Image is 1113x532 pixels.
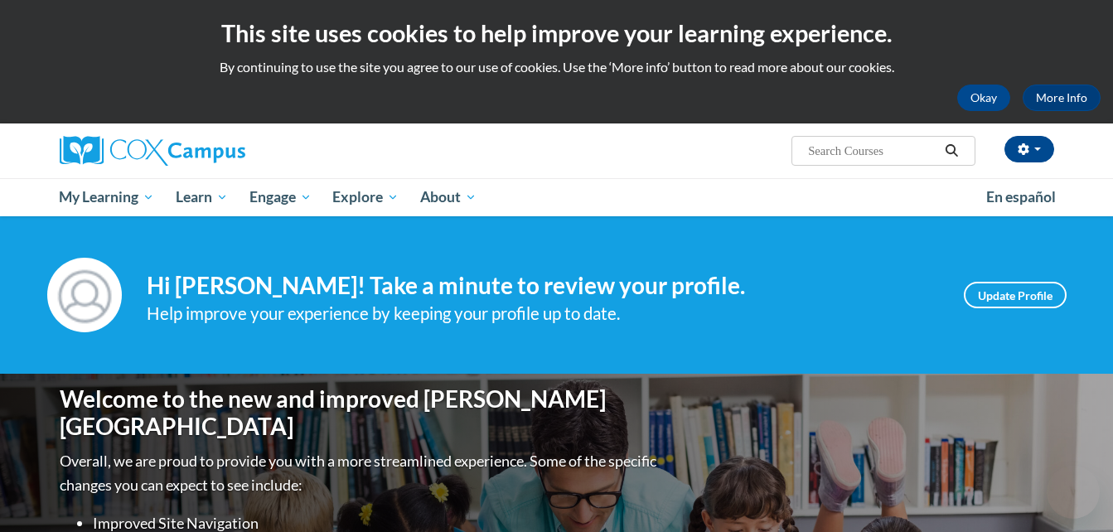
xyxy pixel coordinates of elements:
[957,85,1010,111] button: Okay
[60,136,245,166] img: Cox Campus
[1004,136,1054,162] button: Account Settings
[1047,466,1100,519] iframe: Button to launch messaging window
[239,178,322,216] a: Engage
[49,178,166,216] a: My Learning
[986,188,1056,206] span: En español
[409,178,487,216] a: About
[249,187,312,207] span: Engage
[1023,85,1101,111] a: More Info
[12,17,1101,50] h2: This site uses cookies to help improve your learning experience.
[147,300,939,327] div: Help improve your experience by keeping your profile up to date.
[975,180,1067,215] a: En español
[60,385,661,441] h1: Welcome to the new and improved [PERSON_NAME][GEOGRAPHIC_DATA]
[12,58,1101,76] p: By continuing to use the site you agree to our use of cookies. Use the ‘More info’ button to read...
[322,178,409,216] a: Explore
[60,136,375,166] a: Cox Campus
[59,187,154,207] span: My Learning
[165,178,239,216] a: Learn
[939,141,964,161] button: Search
[147,272,939,300] h4: Hi [PERSON_NAME]! Take a minute to review your profile.
[47,258,122,332] img: Profile Image
[176,187,228,207] span: Learn
[420,187,477,207] span: About
[332,187,399,207] span: Explore
[964,282,1067,308] a: Update Profile
[806,141,939,161] input: Search Courses
[60,449,661,497] p: Overall, we are proud to provide you with a more streamlined experience. Some of the specific cha...
[35,178,1079,216] div: Main menu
